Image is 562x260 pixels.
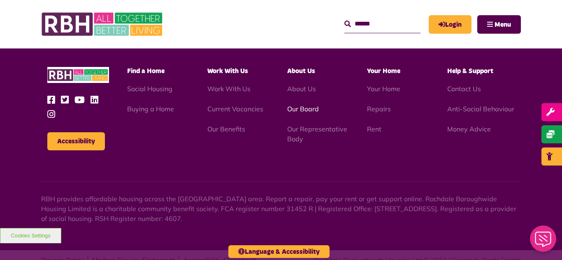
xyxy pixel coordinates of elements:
a: MyRBH [429,15,471,34]
span: Find a Home [127,68,165,74]
button: Accessibility [47,132,105,150]
a: About Us [287,85,316,93]
p: RBH provides affordable housing across the [GEOGRAPHIC_DATA] area. Report a repair, pay your rent... [41,194,521,223]
iframe: Netcall Web Assistant for live chat [525,223,562,260]
a: Our Representative Body [287,125,347,143]
a: Contact Us [447,85,481,93]
a: Our Benefits [207,125,245,133]
span: Work With Us [207,68,248,74]
a: Our Board [287,105,319,113]
button: Language & Accessibility [228,245,330,258]
span: About Us [287,68,315,74]
a: Current Vacancies [207,105,263,113]
a: Your Home [367,85,400,93]
span: Menu [495,21,511,28]
a: Rent [367,125,381,133]
button: Navigation [477,15,521,34]
a: Buying a Home [127,105,174,113]
img: RBH [41,8,165,40]
a: Anti-Social Behaviour [447,105,514,113]
a: Work With Us [207,85,251,93]
input: Search [344,15,420,33]
img: RBH [47,67,109,83]
a: Repairs [367,105,391,113]
a: Social Housing - open in a new tab [127,85,172,93]
a: Money Advice [447,125,491,133]
span: Help & Support [447,68,493,74]
span: Your Home [367,68,400,74]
